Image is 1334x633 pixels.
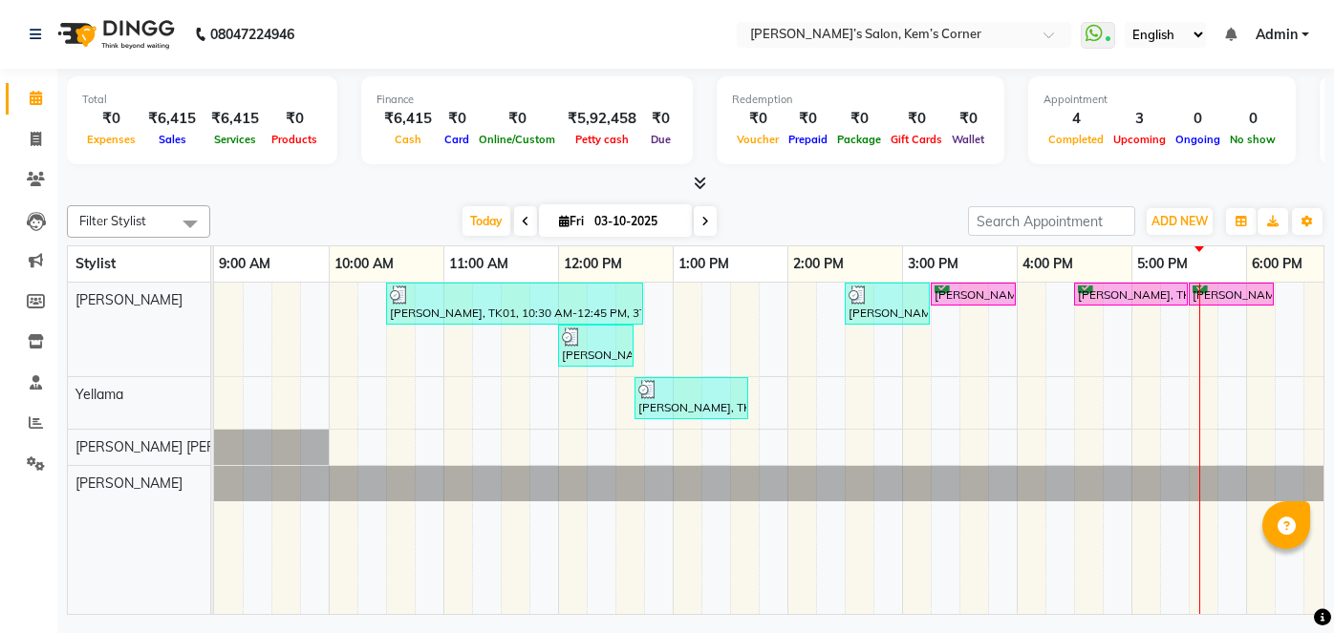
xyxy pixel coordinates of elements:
span: Products [267,133,322,146]
a: 10:00 AM [330,250,398,278]
span: Package [832,133,886,146]
a: 4:00 PM [1018,250,1078,278]
span: Online/Custom [474,133,560,146]
span: Admin [1256,25,1298,45]
div: ₹5,92,458 [560,108,644,130]
span: Yellama [75,386,123,403]
span: Today [463,206,510,236]
span: Fri [554,214,589,228]
a: 3:00 PM [903,250,963,278]
span: Ongoing [1171,133,1225,146]
iframe: chat widget [1254,557,1315,614]
div: ₹0 [886,108,947,130]
a: 2:00 PM [788,250,849,278]
div: ₹0 [267,108,322,130]
div: 0 [1225,108,1280,130]
div: [PERSON_NAME], TK01, 10:30 AM-12:45 PM, 3TENX TREATMENT SPSA,[DEMOGRAPHIC_DATA] hair cut with ([P... [388,285,641,322]
span: Sales [154,133,191,146]
div: 3 [1108,108,1171,130]
span: [PERSON_NAME] [PERSON_NAME] [75,438,293,455]
div: 4 [1044,108,1108,130]
div: Total [82,92,322,108]
div: [PERSON_NAME], TK06, 02:30 PM-03:15 PM, [DEMOGRAPHIC_DATA] hair cut with ([PERSON_NAME]) [847,285,928,322]
a: 9:00 AM [214,250,275,278]
input: Search Appointment [968,206,1135,236]
button: ADD NEW [1147,208,1213,235]
span: Cash [390,133,426,146]
img: logo [49,8,180,61]
div: ₹0 [474,108,560,130]
a: 6:00 PM [1247,250,1307,278]
div: ₹6,415 [140,108,204,130]
span: Upcoming [1108,133,1171,146]
div: ₹6,415 [377,108,440,130]
a: 5:00 PM [1132,250,1193,278]
span: Card [440,133,474,146]
div: ₹0 [440,108,474,130]
div: [PERSON_NAME], TK04, 03:15 PM-04:00 PM, [DEMOGRAPHIC_DATA] hair cut with ([PERSON_NAME]) [933,285,1014,304]
div: [PERSON_NAME], TK02, 12:00 PM-12:40 PM, Haircut - [DEMOGRAPHIC_DATA] Hair Cut ([PERSON_NAME]) [560,327,632,364]
div: ₹0 [832,108,886,130]
span: ADD NEW [1151,214,1208,228]
span: Voucher [732,133,784,146]
div: ₹0 [732,108,784,130]
span: Wallet [947,133,989,146]
span: Petty cash [570,133,634,146]
div: [PERSON_NAME], TK07, 05:30 PM-06:15 PM, [DEMOGRAPHIC_DATA] hair cut with ([PERSON_NAME]) [1191,285,1272,304]
div: 0 [1171,108,1225,130]
span: Services [209,133,261,146]
div: ₹0 [947,108,989,130]
span: Due [646,133,676,146]
div: Finance [377,92,678,108]
div: Appointment [1044,92,1280,108]
div: [PERSON_NAME], TK02, 12:40 PM-01:40 PM, Hairwash - Waist Length [636,380,746,416]
b: 08047224946 [210,8,294,61]
span: Gift Cards [886,133,947,146]
a: 12:00 PM [559,250,627,278]
a: 11:00 AM [444,250,513,278]
span: Completed [1044,133,1108,146]
span: Filter Stylist [79,213,146,228]
a: 1:00 PM [674,250,734,278]
div: ₹0 [82,108,140,130]
span: Stylist [75,255,116,272]
span: Expenses [82,133,140,146]
span: Prepaid [784,133,832,146]
span: [PERSON_NAME] [75,475,183,492]
div: ₹6,415 [204,108,267,130]
div: [PERSON_NAME], TK05, 04:30 PM-05:30 PM, Hairwash with blowdry - Waist Length [1076,285,1186,304]
div: Redemption [732,92,989,108]
span: No show [1225,133,1280,146]
div: ₹0 [784,108,832,130]
div: ₹0 [644,108,678,130]
span: [PERSON_NAME] [75,291,183,308]
input: 2025-10-03 [589,207,684,236]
